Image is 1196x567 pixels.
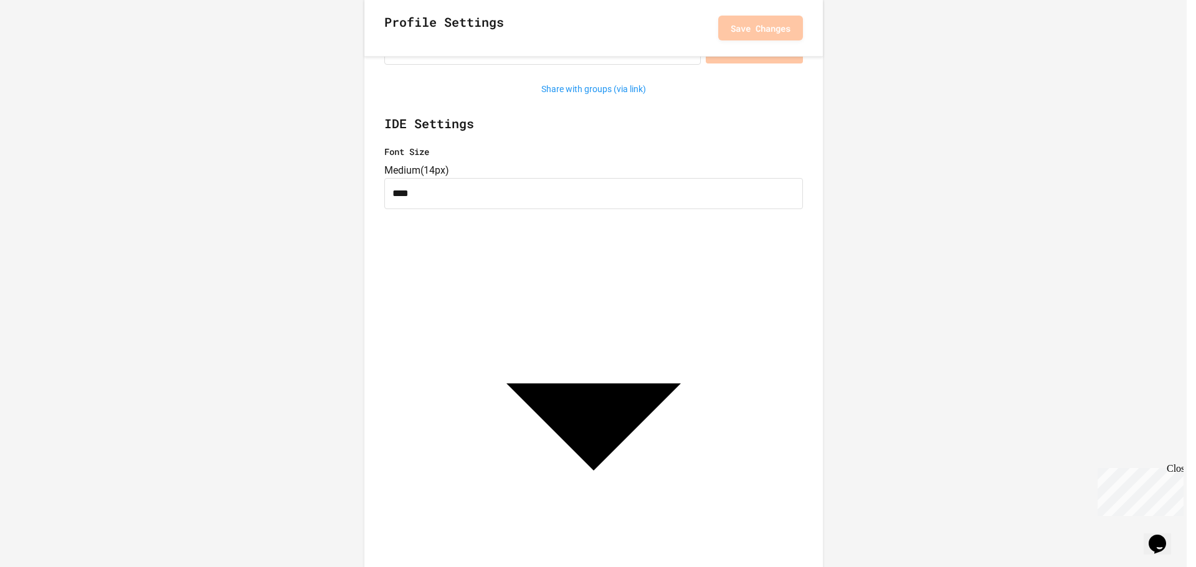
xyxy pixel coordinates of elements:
button: Share with groups (via link) [535,80,652,99]
h2: Profile Settings [384,12,504,44]
iframe: chat widget [1093,463,1184,516]
button: Save Changes [718,16,803,40]
div: Chat with us now!Close [5,5,86,79]
div: Medium ( 14px ) [384,163,803,178]
iframe: chat widget [1144,517,1184,555]
h2: IDE Settings [384,114,803,145]
label: Font Size [384,145,803,158]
